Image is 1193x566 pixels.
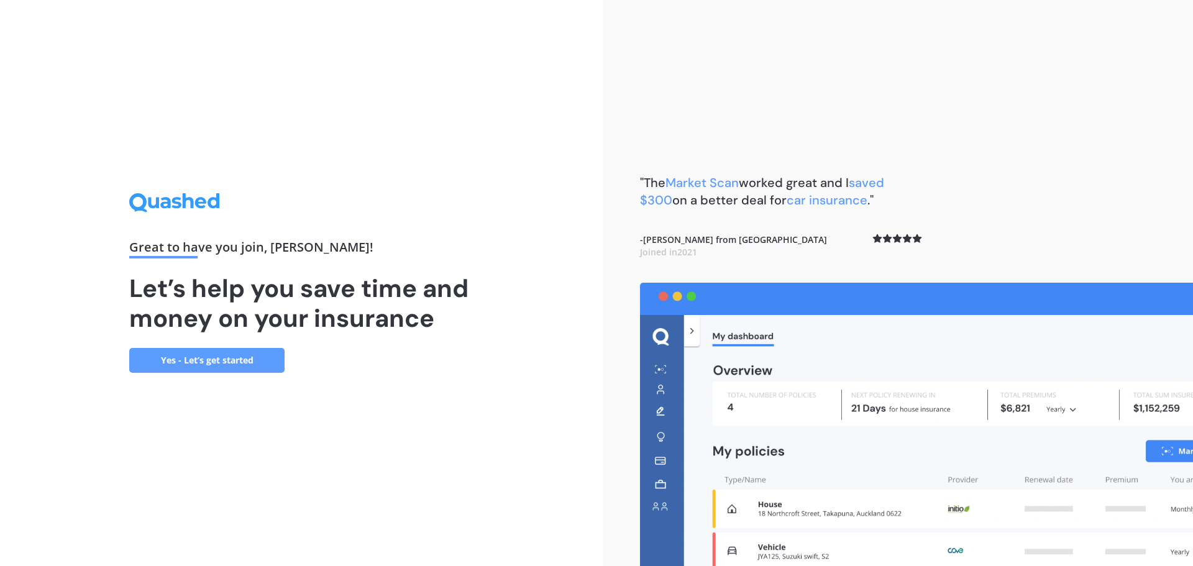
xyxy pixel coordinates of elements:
[640,234,827,258] b: - [PERSON_NAME] from [GEOGRAPHIC_DATA]
[787,192,867,208] span: car insurance
[129,273,473,333] h1: Let’s help you save time and money on your insurance
[640,283,1193,566] img: dashboard.webp
[129,348,285,373] a: Yes - Let’s get started
[640,175,884,208] span: saved $300
[640,175,884,208] b: "The worked great and I on a better deal for ."
[129,241,473,258] div: Great to have you join , [PERSON_NAME] !
[665,175,739,191] span: Market Scan
[640,246,697,258] span: Joined in 2021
